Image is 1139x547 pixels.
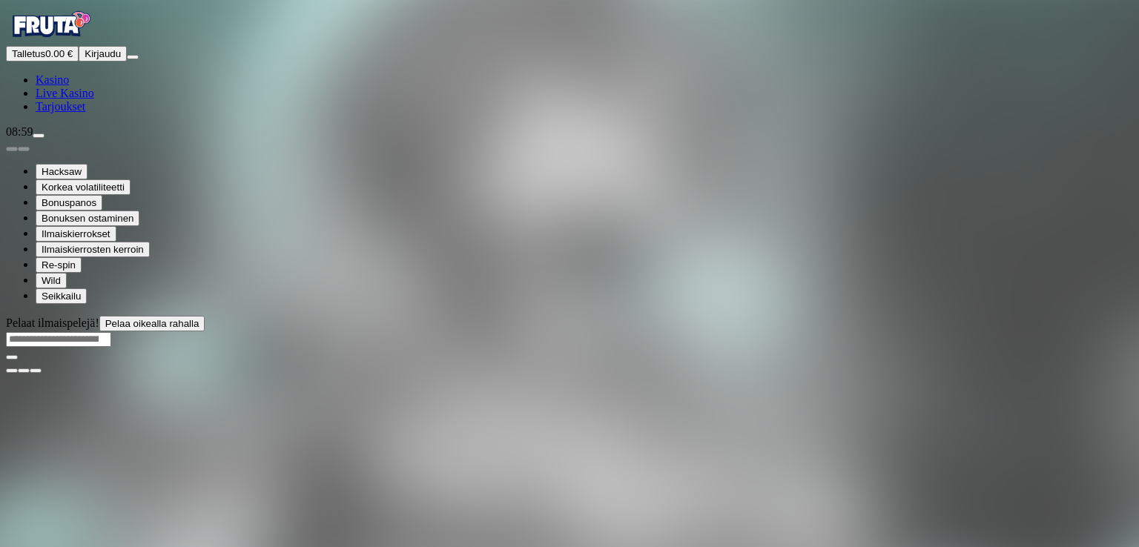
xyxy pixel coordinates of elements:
button: Ilmaiskierrosten kerroin [36,242,150,257]
span: Ilmaiskierrokset [42,228,110,239]
span: Bonuksen ostaminen [42,213,133,224]
button: Korkea volatiliteetti [36,179,131,195]
span: Wild [42,275,61,286]
button: Bonuksen ostaminen [36,210,139,226]
span: 0.00 € [45,48,73,59]
button: Hacksaw [36,164,88,179]
span: Ilmaiskierrosten kerroin [42,244,144,255]
a: gift-inverted iconTarjoukset [36,100,85,113]
span: Hacksaw [42,166,82,177]
span: Korkea volatiliteetti [42,182,125,193]
button: play icon [6,355,18,359]
span: Seikkailu [42,291,81,302]
span: Talletus [12,48,45,59]
a: Fruta [6,33,95,45]
img: Fruta [6,6,95,43]
span: Tarjoukset [36,100,85,113]
nav: Primary [6,6,1133,113]
button: Wild [36,273,67,288]
button: live-chat [33,133,44,138]
span: Pelaa oikealla rahalla [105,318,199,329]
button: Re-spin [36,257,82,273]
span: Re-spin [42,259,76,271]
span: Kirjaudu [85,48,121,59]
button: prev slide [6,147,18,151]
span: Kasino [36,73,69,86]
a: poker-chip iconLive Kasino [36,87,94,99]
button: Bonuspanos [36,195,102,210]
button: close icon [6,368,18,373]
button: Seikkailu [36,288,87,304]
button: Ilmaiskierrokset [36,226,116,242]
button: chevron-down icon [18,368,30,373]
span: Live Kasino [36,87,94,99]
a: diamond iconKasino [36,73,69,86]
button: fullscreen icon [30,368,42,373]
span: 08:59 [6,125,33,138]
div: Pelaat ilmaispelejä! [6,316,1133,331]
button: Pelaa oikealla rahalla [99,316,205,331]
button: menu [127,55,139,59]
span: Bonuspanos [42,197,96,208]
input: Search [6,332,111,347]
button: next slide [18,147,30,151]
button: Kirjaudu [79,46,127,62]
button: Talletusplus icon0.00 € [6,46,79,62]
